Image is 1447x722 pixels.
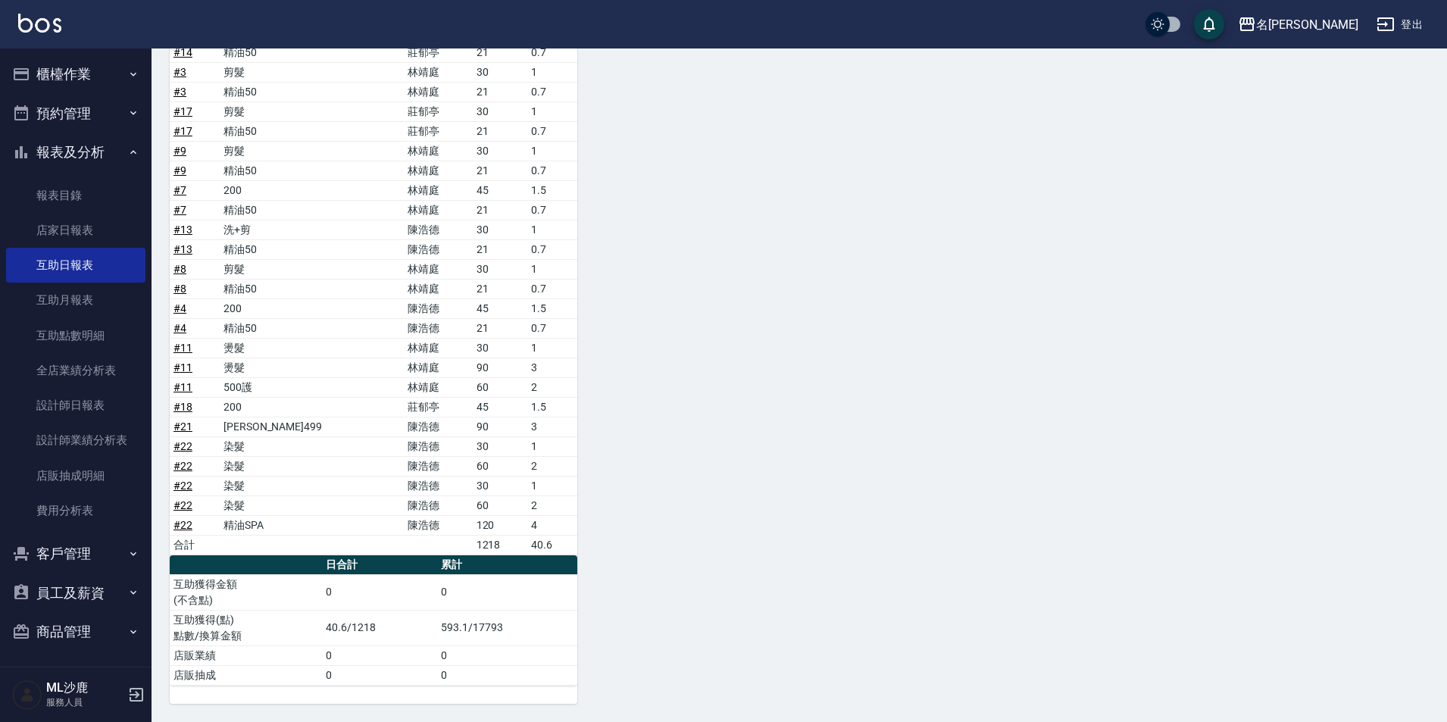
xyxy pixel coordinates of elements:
td: 1218 [473,535,528,555]
td: 30 [473,62,528,82]
td: 陳浩德 [404,515,472,535]
a: 互助點數明細 [6,318,145,353]
td: 洗+剪 [220,220,405,239]
td: 0.7 [527,161,577,180]
td: 1 [527,62,577,82]
td: 剪髮 [220,259,405,279]
td: 林靖庭 [404,161,472,180]
a: #22 [173,460,192,472]
td: 3 [527,358,577,377]
td: 21 [473,200,528,220]
td: 莊郁亭 [404,121,472,141]
a: #7 [173,204,186,216]
a: #22 [173,499,192,511]
td: 1 [527,259,577,279]
a: 報表目錄 [6,178,145,213]
a: #17 [173,105,192,117]
td: 林靖庭 [404,377,472,397]
a: #11 [173,342,192,354]
td: 0 [322,665,437,685]
td: 精油50 [220,161,405,180]
td: 剪髮 [220,62,405,82]
td: 林靖庭 [404,180,472,200]
td: 店販業績 [170,645,322,665]
td: 林靖庭 [404,200,472,220]
td: 30 [473,141,528,161]
td: 剪髮 [220,102,405,121]
td: 陳浩德 [404,436,472,456]
td: 30 [473,259,528,279]
td: 陳浩德 [404,495,472,515]
td: 21 [473,42,528,62]
td: 21 [473,279,528,298]
div: 名[PERSON_NAME] [1256,15,1358,34]
a: #3 [173,66,186,78]
td: 林靖庭 [404,82,472,102]
td: 200 [220,397,405,417]
td: 林靖庭 [404,141,472,161]
td: 精油50 [220,82,405,102]
td: 0 [437,574,577,610]
td: 500護 [220,377,405,397]
td: 0.7 [527,239,577,259]
td: 1 [527,476,577,495]
a: #4 [173,322,186,334]
td: 林靖庭 [404,259,472,279]
td: 1 [527,141,577,161]
td: 45 [473,298,528,318]
a: 費用分析表 [6,493,145,528]
td: 1 [527,338,577,358]
td: 2 [527,456,577,476]
td: 60 [473,377,528,397]
a: #7 [173,184,186,196]
td: 1.5 [527,180,577,200]
a: 店販抽成明細 [6,458,145,493]
a: #4 [173,302,186,314]
a: #8 [173,283,186,295]
td: 120 [473,515,528,535]
td: 3 [527,417,577,436]
button: 商品管理 [6,612,145,652]
td: 2 [527,377,577,397]
a: #9 [173,145,186,157]
td: 21 [473,161,528,180]
table: a dense table [170,555,577,686]
td: 莊郁亭 [404,102,472,121]
p: 服務人員 [46,695,123,709]
td: 林靖庭 [404,279,472,298]
th: 累計 [437,555,577,575]
td: 燙髮 [220,338,405,358]
a: 互助日報表 [6,248,145,283]
td: 60 [473,456,528,476]
td: 1.5 [527,397,577,417]
td: 1 [527,436,577,456]
button: 員工及薪資 [6,574,145,613]
td: 精油50 [220,121,405,141]
td: 精油50 [220,200,405,220]
button: 登出 [1370,11,1429,39]
td: 593.1/17793 [437,610,577,645]
a: #13 [173,223,192,236]
a: #18 [173,401,192,413]
td: 剪髮 [220,141,405,161]
td: 200 [220,298,405,318]
td: 30 [473,220,528,239]
td: 21 [473,121,528,141]
a: 全店業績分析表 [6,353,145,388]
a: #21 [173,420,192,433]
td: 4 [527,515,577,535]
td: 林靖庭 [404,358,472,377]
h5: ML沙鹿 [46,680,123,695]
td: 精油50 [220,318,405,338]
td: 200 [220,180,405,200]
td: 21 [473,82,528,102]
td: 2 [527,495,577,515]
td: 林靖庭 [404,338,472,358]
td: 陳浩德 [404,476,472,495]
td: 0.7 [527,121,577,141]
td: 染髮 [220,476,405,495]
a: 店家日報表 [6,213,145,248]
td: 40.6/1218 [322,610,437,645]
td: 45 [473,397,528,417]
td: 0 [322,574,437,610]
